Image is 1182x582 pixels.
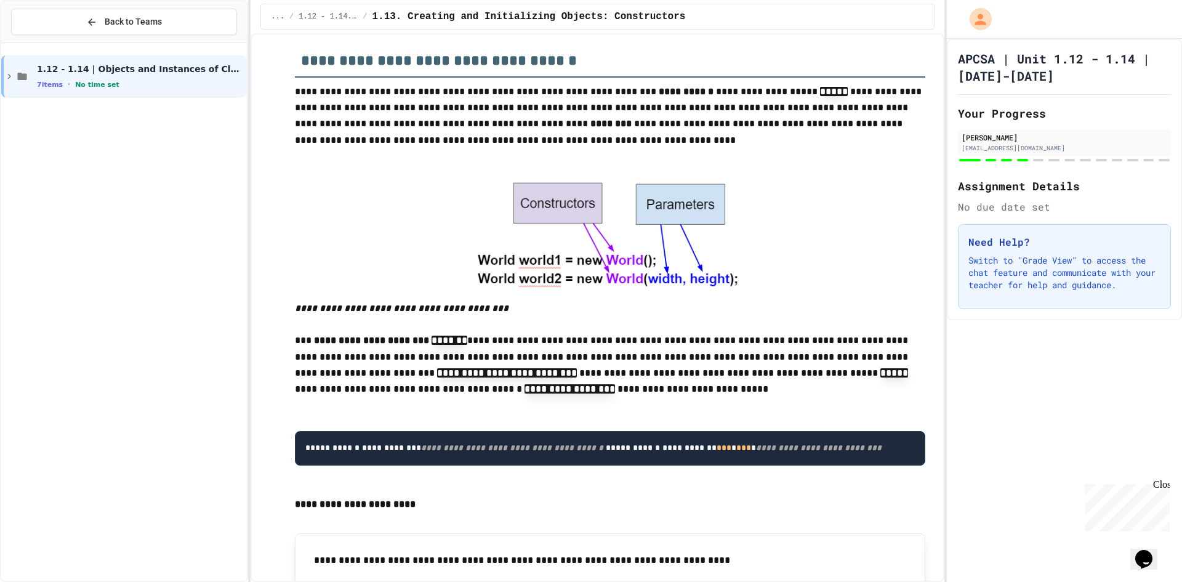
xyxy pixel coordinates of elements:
div: My Account [957,5,995,33]
span: / [289,12,294,22]
p: Switch to "Grade View" to access the chat feature and communicate with your teacher for help and ... [968,254,1160,291]
span: Back to Teams [105,15,162,28]
span: 1.12 - 1.14 | Objects and Instances of Classes [37,63,244,75]
span: 1.12 - 1.14. | Lessons and Notes [299,12,358,22]
span: • [68,79,70,89]
span: 7 items [37,81,63,89]
h2: Assignment Details [958,177,1171,195]
iframe: chat widget [1080,479,1170,531]
div: No due date set [958,200,1171,214]
h2: Your Progress [958,105,1171,122]
span: ... [271,12,284,22]
span: / [363,12,367,22]
h3: Need Help? [968,235,1160,249]
span: No time set [75,81,119,89]
button: Back to Teams [11,9,237,35]
span: 1.13. Creating and Initializing Objects: Constructors [372,9,685,24]
h1: APCSA | Unit 1.12 - 1.14 | [DATE]-[DATE] [958,50,1171,84]
div: [PERSON_NAME] [962,132,1167,143]
div: [EMAIL_ADDRESS][DOMAIN_NAME] [962,143,1167,153]
div: Chat with us now!Close [5,5,85,78]
iframe: chat widget [1130,533,1170,570]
